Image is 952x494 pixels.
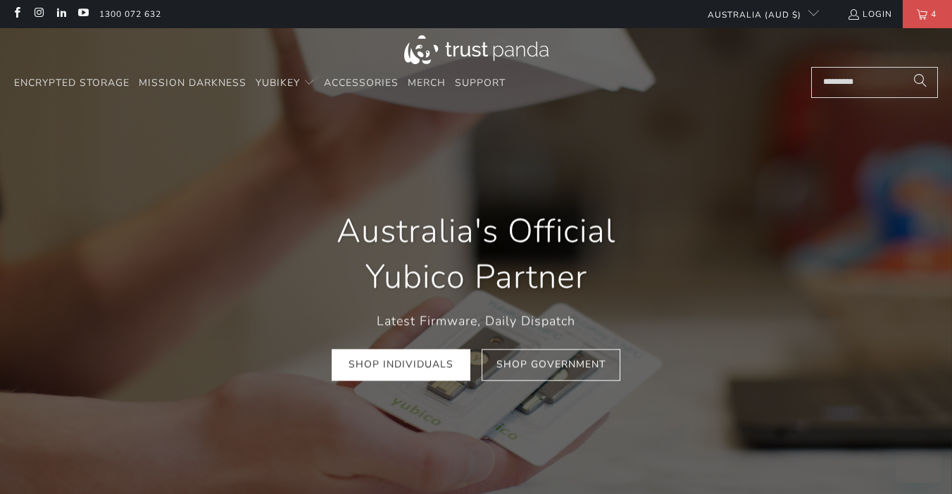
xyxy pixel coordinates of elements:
img: Trust Panda Australia [404,35,549,64]
span: Mission Darkness [139,76,246,89]
p: Latest Firmware, Daily Dispatch [294,311,658,332]
a: Encrypted Storage [14,67,130,100]
span: Encrypted Storage [14,76,130,89]
a: 1300 072 632 [99,6,161,22]
a: Mission Darkness [139,67,246,100]
a: Shop Government [482,349,620,381]
a: Trust Panda Australia on LinkedIn [55,8,67,20]
a: Merch [408,67,446,100]
input: Search... [811,67,938,98]
span: YubiKey [256,76,300,89]
a: Shop Individuals [332,349,470,381]
button: Search [903,67,938,98]
a: Support [455,67,506,100]
span: Accessories [324,76,399,89]
nav: Translation missing: en.navigation.header.main_nav [14,67,506,100]
span: Support [455,76,506,89]
h1: Australia's Official Yubico Partner [294,208,658,301]
summary: YubiKey [256,67,315,100]
a: Trust Panda Australia on Instagram [32,8,44,20]
a: Trust Panda Australia on YouTube [77,8,89,20]
span: Merch [408,76,446,89]
a: Trust Panda Australia on Facebook [11,8,23,20]
iframe: Button to launch messaging window [896,438,941,483]
a: Accessories [324,67,399,100]
a: Login [847,6,892,22]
